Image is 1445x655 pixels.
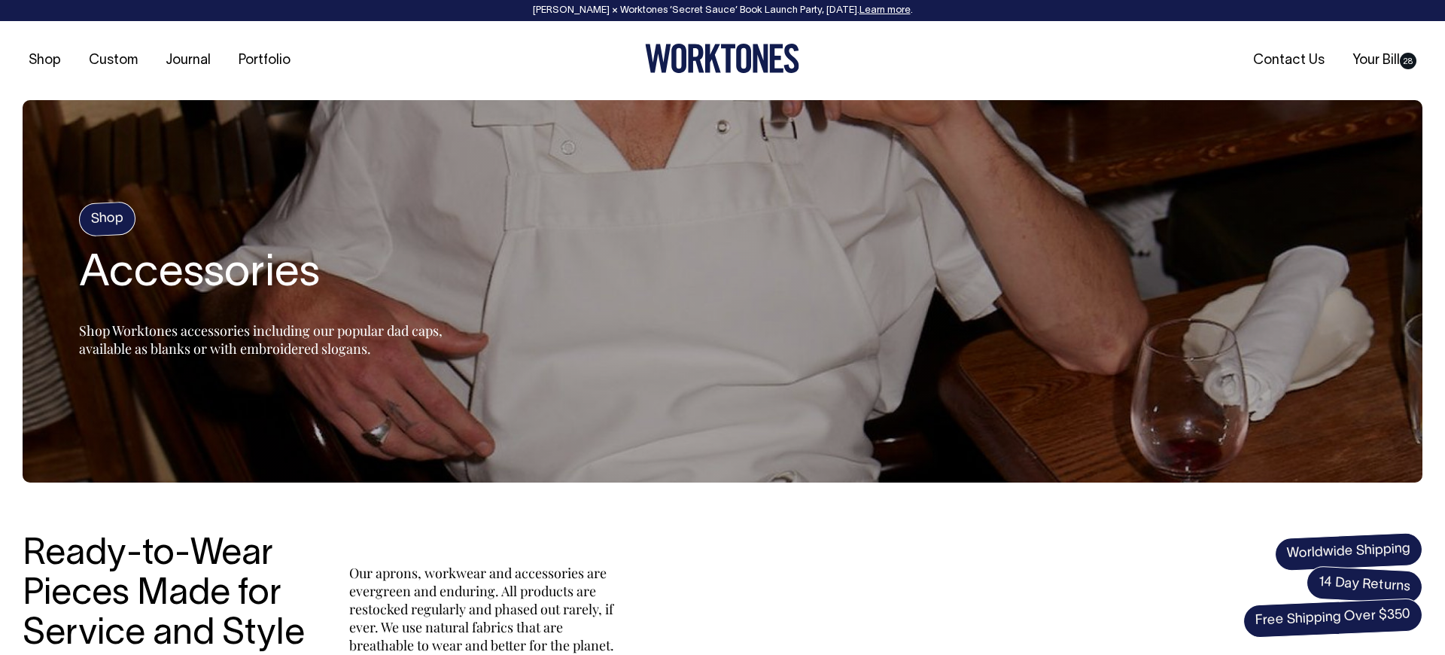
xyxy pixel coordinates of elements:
[349,564,620,654] p: Our aprons, workwear and accessories are evergreen and enduring. All products are restocked regul...
[859,6,911,15] a: Learn more
[1274,532,1423,571] span: Worldwide Shipping
[23,48,67,73] a: Shop
[83,48,144,73] a: Custom
[78,202,136,237] h4: Shop
[23,535,316,654] h3: Ready-to-Wear Pieces Made for Service and Style
[79,251,455,299] h1: Accessories
[233,48,297,73] a: Portfolio
[1243,598,1423,638] span: Free Shipping Over $350
[160,48,217,73] a: Journal
[15,5,1430,16] div: [PERSON_NAME] × Worktones ‘Secret Sauce’ Book Launch Party, [DATE]. .
[1247,48,1331,73] a: Contact Us
[1306,565,1423,605] span: 14 Day Returns
[1346,48,1422,73] a: Your Bill28
[79,321,443,358] span: Shop Worktones accessories including our popular dad caps, available as blanks or with embroidere...
[1400,53,1416,69] span: 28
